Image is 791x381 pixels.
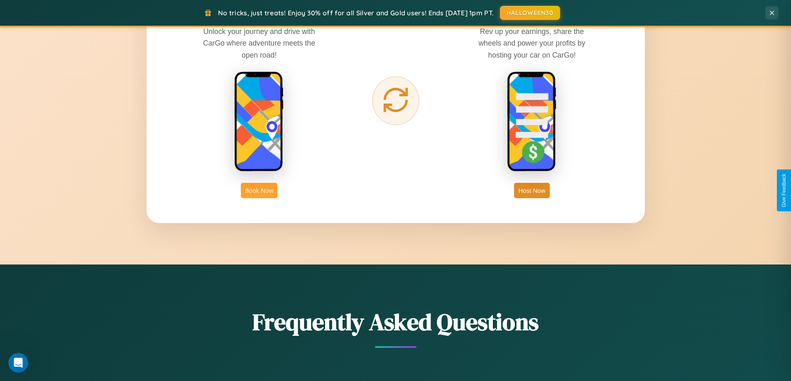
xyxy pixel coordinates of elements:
img: host phone [507,71,557,172]
button: Book Now [241,183,277,198]
p: Rev up your earnings, share the wheels and power your profits by hosting your car on CarGo! [470,26,594,61]
iframe: Intercom live chat [8,353,28,373]
button: HALLOWEEN30 [500,6,560,20]
p: Unlock your journey and drive with CarGo where adventure meets the open road! [197,26,321,61]
div: Give Feedback [781,174,787,207]
h2: Frequently Asked Questions [147,306,645,338]
img: rent phone [234,71,284,172]
span: No tricks, just treats! Enjoy 30% off for all Silver and Gold users! Ends [DATE] 1pm PT. [218,9,494,17]
button: Host Now [514,183,549,198]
